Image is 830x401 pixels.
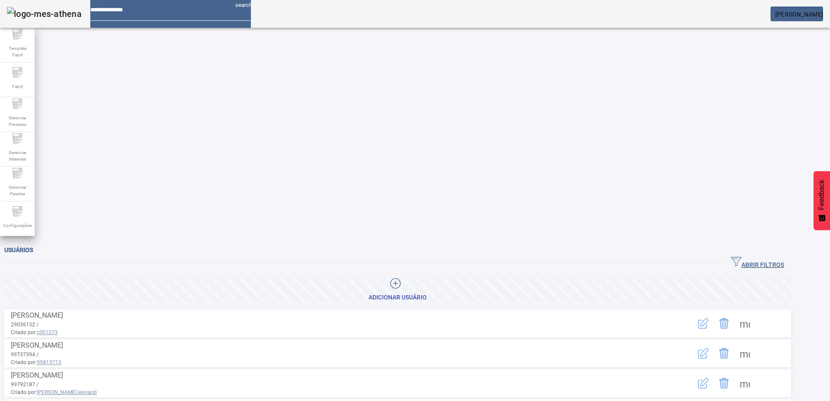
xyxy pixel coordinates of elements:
[7,7,82,21] img: logo-mes-athena
[0,220,34,231] span: Configurações
[4,43,30,61] span: Template Fabril
[714,343,734,364] button: Delete
[11,388,659,396] span: Criado por:
[369,293,427,302] div: Adicionar Usuário
[11,381,39,388] span: 99792187 /
[11,358,659,366] span: Criado por:
[734,343,755,364] button: Mais
[4,277,791,302] button: Adicionar Usuário
[731,256,784,270] span: ABRIR FILTROS
[37,329,58,335] span: c001273
[11,329,659,336] span: Criado por:
[775,11,823,18] span: [PERSON_NAME]
[4,181,30,200] span: Gerenciar Paradas
[11,371,63,379] span: [PERSON_NAME]
[818,180,826,210] span: Feedback
[11,341,63,349] span: [PERSON_NAME]
[714,313,734,334] button: Delete
[10,81,25,92] span: Fabril
[37,389,97,395] span: [PERSON_NAME].leonardi
[734,373,755,394] button: Mais
[11,322,39,328] span: 29036152 /
[4,112,30,130] span: Gerenciar Processo
[11,352,39,358] span: 99737394 /
[11,311,63,319] span: [PERSON_NAME]
[724,255,791,271] button: ABRIR FILTROS
[37,359,61,365] span: 99813715
[4,147,30,165] span: Gerenciar Materiais
[4,247,33,253] span: Usuários
[714,373,734,394] button: Delete
[814,171,830,230] button: Feedback - Mostrar pesquisa
[734,313,755,334] button: Mais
